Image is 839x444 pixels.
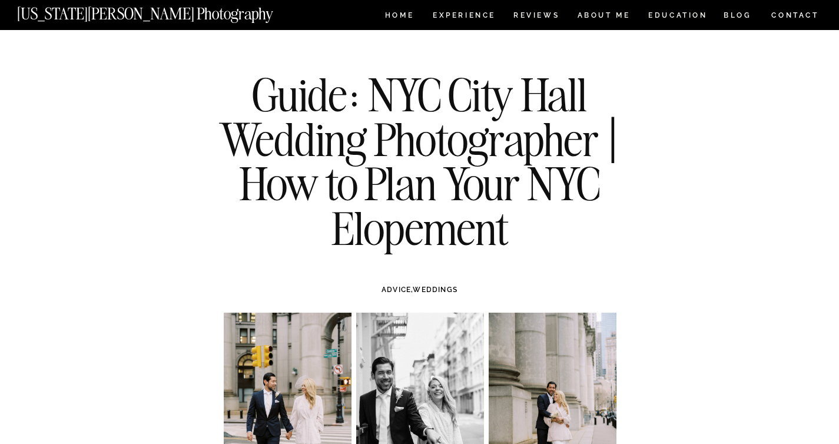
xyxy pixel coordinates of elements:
[724,12,752,22] a: BLOG
[383,12,416,22] a: HOME
[413,286,457,294] a: WEDDINGS
[577,12,631,22] a: ABOUT ME
[382,286,411,294] a: ADVICE
[647,12,709,22] a: EDUCATION
[206,72,634,250] h1: Guide: NYC City Hall Wedding Photographer | How to Plan Your NYC Elopement
[513,12,558,22] a: REVIEWS
[248,284,591,295] h3: ,
[433,12,495,22] a: Experience
[771,9,820,22] a: CONTACT
[17,6,313,16] a: [US_STATE][PERSON_NAME] Photography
